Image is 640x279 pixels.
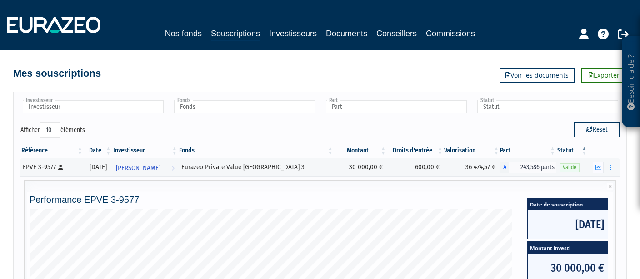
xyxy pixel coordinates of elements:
td: 30 000,00 € [334,158,387,176]
th: Référence : activer pour trier la colonne par ordre croissant [20,143,84,158]
span: [PERSON_NAME] [116,160,160,176]
span: Date de souscription [528,198,608,210]
span: Valide [560,163,580,172]
th: Part: activer pour trier la colonne par ordre croissant [500,143,556,158]
span: A [500,162,509,173]
i: [Français] Personne physique [58,165,63,170]
h4: Performance EPVE 3-9577 [30,195,610,205]
img: 1732889491-logotype_eurazeo_blanc_rvb.png [7,17,100,33]
th: Valorisation: activer pour trier la colonne par ordre croissant [444,143,500,158]
span: [DATE] [528,210,608,239]
a: [PERSON_NAME] [112,158,178,176]
a: Investisseurs [269,27,317,40]
td: 36 474,57 € [444,158,500,176]
button: Reset [574,122,620,137]
p: Besoin d'aide ? [626,41,636,123]
th: Montant: activer pour trier la colonne par ordre croissant [334,143,387,158]
a: Commissions [426,27,475,40]
a: Conseillers [376,27,417,40]
a: Exporter [581,68,627,83]
h4: Mes souscriptions [13,68,101,79]
span: Montant investi [528,242,608,254]
label: Afficher éléments [20,122,85,138]
th: Statut : activer pour trier la colonne par ordre d&eacute;croissant [556,143,588,158]
th: Fonds: activer pour trier la colonne par ordre croissant [178,143,334,158]
th: Date: activer pour trier la colonne par ordre croissant [84,143,112,158]
th: Droits d'entrée: activer pour trier la colonne par ordre croissant [387,143,444,158]
td: 600,00 € [387,158,444,176]
span: 243,586 parts [509,162,556,173]
a: Nos fonds [165,27,202,40]
select: Afficheréléments [40,122,60,138]
i: Voir l'investisseur [171,160,175,176]
a: Souscriptions [211,27,260,41]
div: [DATE] [87,162,109,172]
div: A - Eurazeo Private Value Europe 3 [500,162,556,173]
a: Voir les documents [500,68,575,83]
div: EPVE 3-9577 [23,162,80,172]
th: Investisseur: activer pour trier la colonne par ordre croissant [112,143,178,158]
div: Eurazeo Private Value [GEOGRAPHIC_DATA] 3 [181,162,331,172]
a: Documents [326,27,367,40]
